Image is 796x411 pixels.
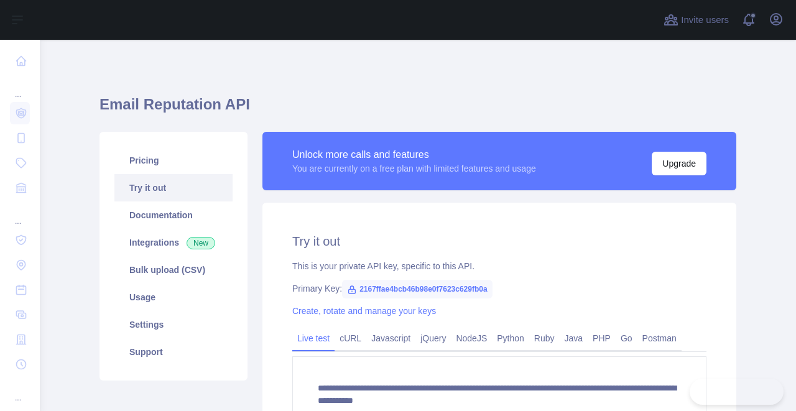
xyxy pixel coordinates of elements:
a: Ruby [529,328,560,348]
h1: Email Reputation API [99,95,736,124]
a: Try it out [114,174,233,201]
a: Pricing [114,147,233,174]
a: jQuery [415,328,451,348]
span: 2167ffae4bcb46b98e0f7623c629fb0a [342,280,492,298]
button: Upgrade [652,152,706,175]
a: Go [616,328,637,348]
div: ... [10,201,30,226]
a: Java [560,328,588,348]
button: Invite users [661,10,731,30]
div: ... [10,378,30,403]
iframe: Toggle Customer Support [690,379,784,405]
div: Unlock more calls and features [292,147,536,162]
a: NodeJS [451,328,492,348]
a: Live test [292,328,335,348]
a: PHP [588,328,616,348]
div: This is your private API key, specific to this API. [292,260,706,272]
a: Create, rotate and manage your keys [292,306,436,316]
span: Invite users [681,13,729,27]
a: Documentation [114,201,233,229]
a: Postman [637,328,682,348]
a: Usage [114,284,233,311]
div: You are currently on a free plan with limited features and usage [292,162,536,175]
div: Primary Key: [292,282,706,295]
a: Javascript [366,328,415,348]
a: Integrations New [114,229,233,256]
a: Python [492,328,529,348]
h2: Try it out [292,233,706,250]
a: cURL [335,328,366,348]
span: New [187,237,215,249]
a: Bulk upload (CSV) [114,256,233,284]
a: Support [114,338,233,366]
a: Settings [114,311,233,338]
div: ... [10,75,30,99]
